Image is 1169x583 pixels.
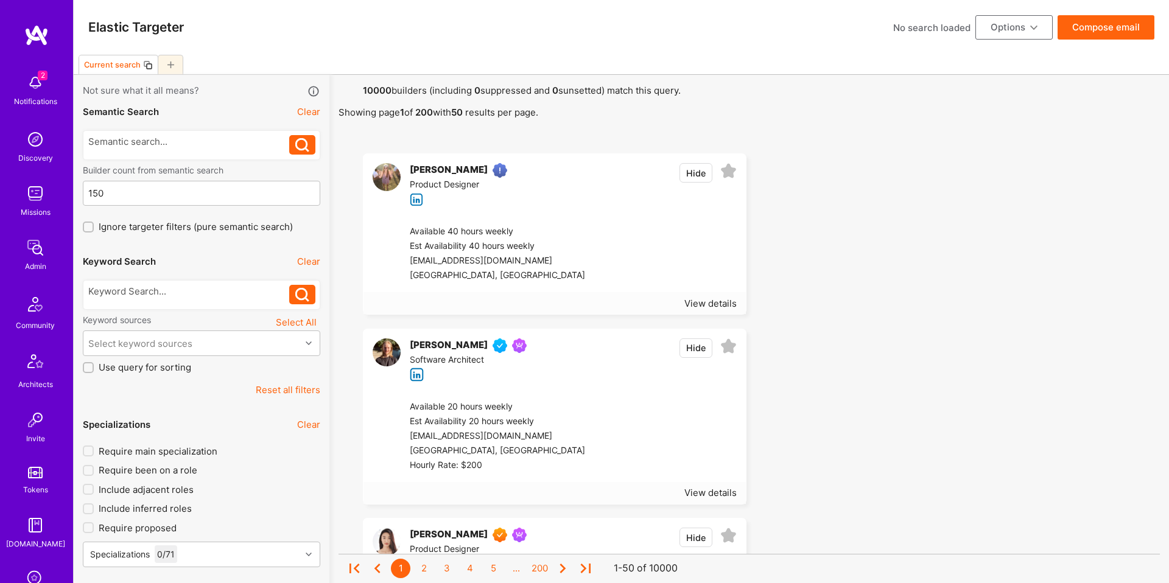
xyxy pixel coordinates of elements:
div: Invite [26,432,45,445]
strong: 50 [451,106,463,118]
div: 3 [437,559,457,578]
div: [PERSON_NAME] [410,163,488,178]
h3: Elastic Targeter [88,19,184,35]
a: User Avatar [373,163,401,206]
strong: 0 [474,85,480,96]
div: 1-50 of 10000 [614,562,678,575]
strong: 10000 [363,85,391,96]
div: ... [507,559,526,578]
label: Keyword sources [83,314,151,326]
div: [PERSON_NAME] [410,528,488,542]
i: icon EmptyStar [720,528,737,544]
div: [GEOGRAPHIC_DATA], [GEOGRAPHIC_DATA] [410,268,585,283]
i: icon Info [307,85,321,99]
div: Select keyword sources [88,337,192,350]
div: 2 [414,559,434,578]
span: Require main specialization [99,445,217,458]
span: Use query for sorting [99,361,191,374]
img: guide book [23,513,47,537]
div: Current search [84,60,141,69]
span: Include inferred roles [99,502,192,515]
img: User Avatar [373,163,401,191]
i: icon Copy [143,60,153,70]
strong: 200 [415,106,433,118]
i: icon Search [295,288,309,302]
div: Tokens [23,483,48,496]
div: View details [684,297,737,310]
img: logo [24,24,49,46]
div: Architects [18,378,53,391]
div: No search loaded [893,21,971,34]
div: Est Availability 20 hours weekly [410,414,585,429]
div: View details [684,486,737,499]
label: Builder count from semantic search [83,164,320,176]
div: Specializations [90,548,150,560]
div: 1 [391,559,410,578]
img: teamwork [23,181,47,206]
img: discovery [23,127,47,152]
button: Select All [272,314,320,330]
div: Specializations [83,418,150,431]
img: Community [21,290,50,319]
i: icon Chevron [306,340,312,346]
div: Community [16,319,55,332]
img: admin teamwork [23,236,47,260]
img: Invite [23,408,47,432]
img: Been on Mission [512,338,527,353]
div: 0 / 71 [155,545,177,563]
div: Semantic Search [83,105,159,118]
div: [DOMAIN_NAME] [6,537,65,550]
div: [EMAIL_ADDRESS][DOMAIN_NAME] [410,429,585,444]
img: User Avatar [373,338,401,366]
button: Clear [297,418,320,431]
div: Product Designer [410,542,532,557]
div: [EMAIL_ADDRESS][DOMAIN_NAME] [410,254,585,268]
div: Notifications [14,95,57,108]
button: Hide [679,338,712,358]
div: Software Architect [410,353,532,368]
button: Clear [297,255,320,268]
button: Reset all filters [256,383,320,396]
div: 4 [460,559,480,578]
div: 200 [530,559,549,578]
i: icon Chevron [306,551,312,557]
span: Include adjacent roles [99,483,194,496]
span: Require been on a role [99,464,197,477]
img: Vetted A.Teamer [493,338,507,353]
img: High Potential User [493,163,507,178]
button: Compose email [1058,15,1154,40]
img: tokens [28,467,43,478]
img: User Avatar [373,528,401,556]
button: Hide [679,163,712,183]
div: 5 [483,559,503,578]
img: bell [23,71,47,95]
div: Available 20 hours weekly [410,400,585,414]
i: icon EmptyStar [720,163,737,180]
span: Not sure what it all means? [83,84,199,98]
i: icon Plus [167,61,174,68]
i: icon linkedIn [410,368,424,382]
div: Keyword Search [83,255,156,268]
div: [PERSON_NAME] [410,338,488,353]
span: 2 [38,71,47,80]
a: User Avatar [373,528,401,571]
span: Ignore targeter filters (pure semantic search) [99,220,293,233]
img: Architects [21,349,50,378]
i: icon Search [295,138,309,152]
i: icon linkedIn [410,193,424,207]
div: [GEOGRAPHIC_DATA], [GEOGRAPHIC_DATA] [410,444,585,458]
div: Est Availability 40 hours weekly [410,239,585,254]
a: User Avatar [373,338,401,382]
div: Available 40 hours weekly [410,225,585,239]
div: Discovery [18,152,53,164]
img: Been on Mission [512,528,527,542]
img: Exceptional A.Teamer [493,528,507,542]
strong: 1 [400,106,404,118]
div: Admin [25,260,46,273]
span: Require proposed [99,522,177,534]
strong: 0 [552,85,558,96]
i: icon EmptyStar [720,338,737,355]
button: Hide [679,528,712,547]
div: Product Designer [410,178,512,192]
div: Missions [21,206,51,218]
